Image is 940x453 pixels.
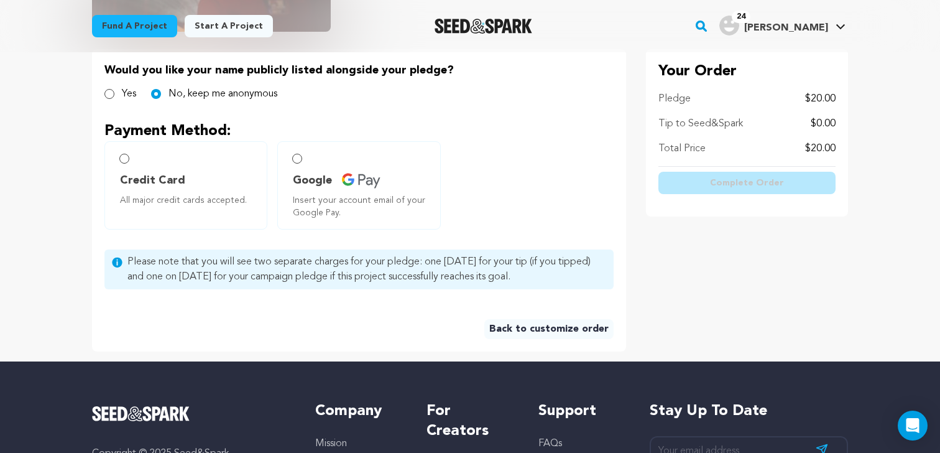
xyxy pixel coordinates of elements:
[719,16,828,35] div: Caron C.'s Profile
[811,116,836,131] p: $0.00
[92,15,177,37] a: Fund a project
[104,121,614,141] p: Payment Method:
[168,86,277,101] label: No, keep me anonymous
[435,19,532,34] img: Seed&Spark Logo Dark Mode
[658,172,836,194] button: Complete Order
[719,16,739,35] img: user.png
[293,172,332,189] span: Google
[717,13,848,35] a: Caron C.'s Profile
[435,19,532,34] a: Seed&Spark Homepage
[315,401,402,421] h5: Company
[805,91,836,106] p: $20.00
[104,62,614,79] p: Would you like your name publicly listed alongside your pledge?
[805,141,836,156] p: $20.00
[658,116,743,131] p: Tip to Seed&Spark
[538,401,625,421] h5: Support
[717,13,848,39] span: Caron C.'s Profile
[710,177,784,189] span: Complete Order
[744,23,828,33] span: [PERSON_NAME]
[732,11,750,23] span: 24
[293,194,430,219] span: Insert your account email of your Google Pay.
[650,401,848,421] h5: Stay up to date
[185,15,273,37] a: Start a project
[342,173,380,189] img: credit card icons
[92,406,190,421] img: Seed&Spark Logo
[92,406,290,421] a: Seed&Spark Homepage
[127,255,606,284] span: Please note that you will see two separate charges for your pledge: one [DATE] for your tip (if y...
[658,62,836,82] p: Your Order
[658,91,691,106] p: Pledge
[426,401,513,441] h5: For Creators
[120,172,185,189] span: Credit Card
[538,439,562,449] a: FAQs
[315,439,347,449] a: Mission
[122,86,136,101] label: Yes
[484,319,614,339] a: Back to customize order
[898,411,928,441] div: Open Intercom Messenger
[120,194,257,207] span: All major credit cards accepted.
[658,141,706,156] p: Total Price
